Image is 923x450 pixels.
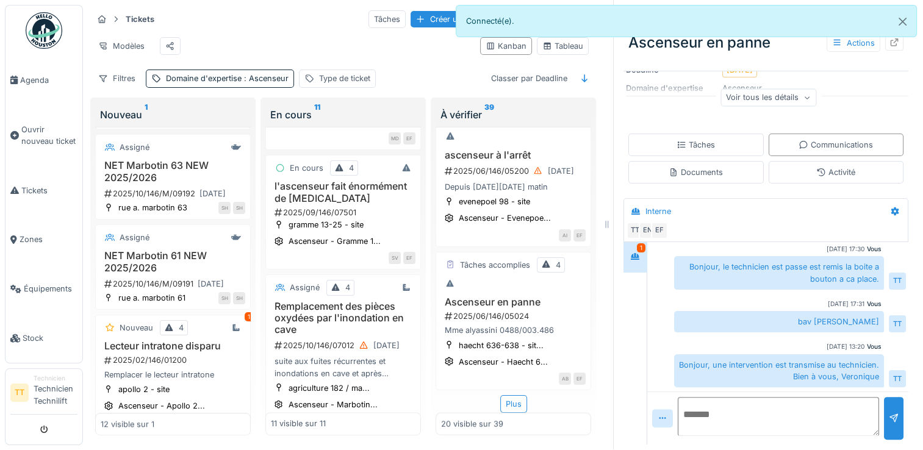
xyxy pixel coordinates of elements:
[456,5,918,37] div: Connecté(e).
[103,354,245,366] div: 2025/02/146/01200
[368,10,406,28] div: Tâches
[20,234,77,245] span: Zones
[827,34,880,52] div: Actions
[5,55,82,105] a: Agenda
[100,107,246,122] div: Nouveau
[889,273,906,290] div: TT
[867,299,882,309] div: Vous
[271,355,415,379] div: suite aux fuites récurrentes et inondations en cave et après nettoyage et curage (voir DI 2025/04...
[270,107,416,122] div: En cours
[573,373,586,385] div: EF
[101,340,245,352] h3: Lecteur intratone disparu
[459,340,544,351] div: haecht 636-638 - sit...
[5,264,82,313] a: Équipements
[10,374,77,415] a: TT TechnicienTechnicien Technilift
[889,5,916,38] button: Close
[101,418,154,430] div: 12 visible sur 1
[674,311,884,332] div: bav [PERSON_NAME]
[345,282,350,293] div: 4
[389,132,401,145] div: MD
[271,418,326,430] div: 11 visible sur 11
[411,11,489,27] div: Créer un ticket
[93,70,141,87] div: Filtres
[21,124,77,147] span: Ouvrir nouveau ticket
[827,245,864,254] div: [DATE] 17:30
[389,252,401,264] div: SV
[103,186,245,201] div: 2025/10/146/M/09192
[319,73,370,84] div: Type de ticket
[444,310,586,322] div: 2025/06/146/05024
[218,292,231,304] div: SH
[5,215,82,265] a: Zones
[118,292,185,304] div: rue a. marbotin 61
[867,245,882,254] div: Vous
[674,354,884,387] div: Bonjour, une intervention est transmise au technicien. Bien à vous, Veronique
[441,296,586,308] h3: Ascenseur en panne
[101,369,245,380] div: Remplacer le lecteur intratone
[289,382,370,394] div: agriculture 182 / ma...
[5,105,82,166] a: Ouvrir nouveau ticket
[444,163,586,179] div: 2025/06/146/05200
[720,88,816,106] div: Voir tous les détails
[118,202,187,213] div: rue a. marbotin 63
[245,312,253,321] div: 1
[441,324,586,336] div: Mme alyassini 0488/003.486
[198,278,224,290] div: [DATE]
[118,400,205,412] div: Ascenseur - Apollo 2...
[34,374,77,383] div: Technicien
[10,384,29,402] li: TT
[415,435,423,445] div: 1
[486,70,573,87] div: Classer par Deadline
[889,315,906,332] div: TT
[827,342,864,351] div: [DATE] 13:20
[459,356,548,368] div: Ascenseur - Haecht 6...
[674,256,884,289] div: Bonjour, le technicien est passe est remis la boite a bouton a ca place.
[677,139,715,151] div: Tâches
[314,107,320,122] sup: 11
[441,418,503,430] div: 20 visible sur 39
[179,322,184,334] div: 4
[290,162,323,174] div: En cours
[5,313,82,363] a: Stock
[440,107,586,122] div: À vérifier
[20,74,77,86] span: Agenda
[799,139,873,151] div: Communications
[403,252,415,264] div: EF
[242,74,289,83] span: : Ascenseur
[460,259,530,271] div: Tâches accomplies
[34,374,77,412] li: Technicien Technilift
[121,13,159,25] strong: Tickets
[459,212,551,224] div: Ascenseur - Evenepoe...
[403,132,415,145] div: EF
[645,205,671,217] div: Interne
[120,232,149,243] div: Assigné
[24,283,77,295] span: Équipements
[828,299,864,309] div: [DATE] 17:31
[273,207,415,218] div: 2025/09/146/07501
[289,235,381,247] div: Ascenseur - Gramme 1...
[559,229,571,241] div: AI
[271,180,415,204] h3: l'ascenseur fait énormément de [MEDICAL_DATA]
[816,166,855,178] div: Activité
[290,282,320,293] div: Assigné
[218,202,231,214] div: SH
[103,276,245,291] div: 2025/10/146/M/09191
[556,259,561,271] div: 4
[118,384,170,395] div: apollo 2 - site
[93,37,150,55] div: Modèles
[639,222,656,239] div: EN
[233,292,245,304] div: SH
[289,219,364,230] div: gramme 13-25 - site
[651,222,668,239] div: EF
[21,185,77,196] span: Tickets
[349,162,354,174] div: 4
[26,12,62,49] img: Badge_color-CXgf-gQk.svg
[233,202,245,214] div: SH
[145,107,148,122] sup: 1
[441,181,586,193] div: Depuis [DATE][DATE] matin
[289,399,378,410] div: Ascenseur - Marbotin...
[548,165,574,177] div: [DATE]
[889,370,906,387] div: TT
[273,338,415,353] div: 2025/10/146/07012
[573,229,586,241] div: EF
